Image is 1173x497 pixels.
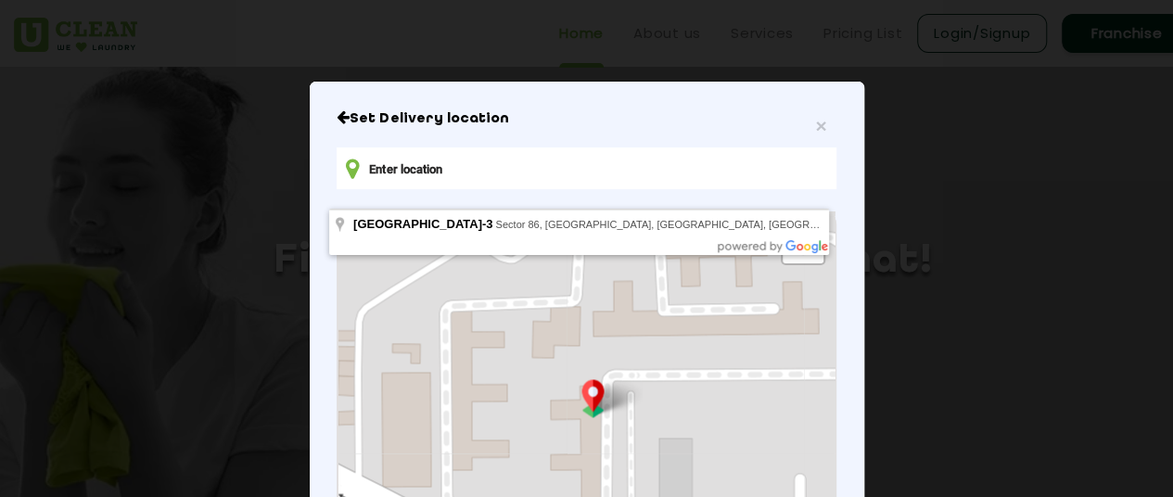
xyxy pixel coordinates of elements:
span: Sector 86, [GEOGRAPHIC_DATA], [GEOGRAPHIC_DATA], [GEOGRAPHIC_DATA] [495,219,874,230]
span: × [815,115,826,136]
h6: Close [337,109,835,128]
button: Close [815,116,826,135]
input: Enter location [337,147,835,189]
span: [GEOGRAPHIC_DATA]-3 [353,217,492,231]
